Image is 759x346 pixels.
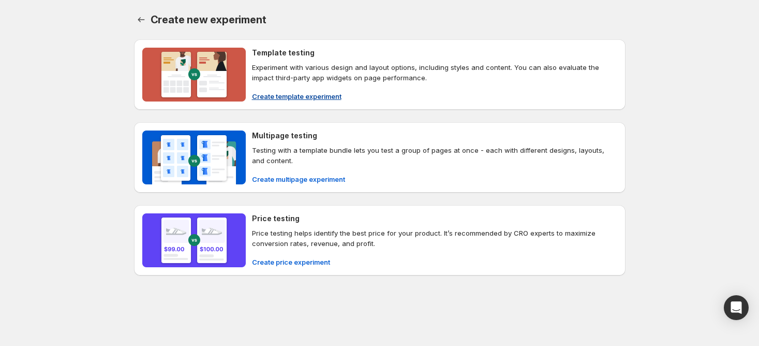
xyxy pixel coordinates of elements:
span: Create template experiment [252,91,341,102]
button: Create multipage experiment [246,171,351,188]
img: Price testing [142,213,246,267]
h4: Price testing [252,213,300,224]
h4: Template testing [252,48,315,58]
button: Create template experiment [246,88,348,105]
p: Experiment with various design and layout options, including styles and content. You can also eva... [252,62,617,83]
button: Back [134,12,148,27]
p: Testing with a template bundle lets you test a group of pages at once - each with different desig... [252,145,617,166]
span: Create price experiment [252,257,330,267]
img: Template testing [142,48,246,102]
div: Open Intercom Messenger [724,295,749,320]
h4: Multipage testing [252,131,317,141]
span: Create new experiment [151,13,266,26]
p: Price testing helps identify the best price for your product. It’s recommended by CRO experts to ... [252,228,617,249]
button: Create price experiment [246,254,336,270]
img: Multipage testing [142,131,246,184]
span: Create multipage experiment [252,174,345,184]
